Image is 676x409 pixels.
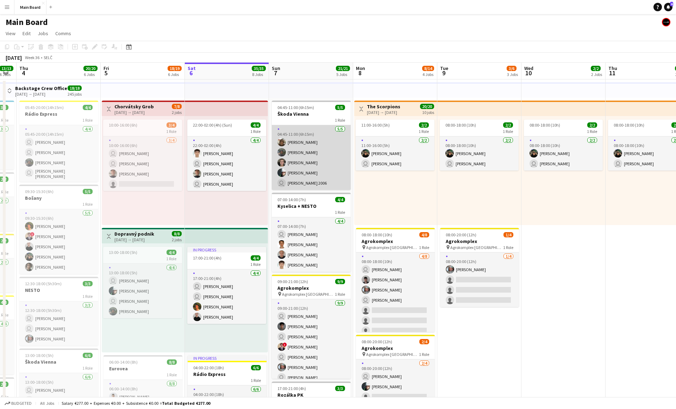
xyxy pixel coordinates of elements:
span: Sun [272,65,280,71]
span: 5 [102,69,109,77]
div: [DATE] → [DATE] [114,110,154,115]
app-job-card: 08:00-18:00 (10h)4/8Agrokomplex Agrokomplex [GEOGRAPHIC_DATA]1 Role4/808:00-18:00 (10h) [PERSON_N... [356,228,435,332]
span: 08:00-20:00 (12h) [362,339,392,344]
div: [DATE] → [DATE] [15,91,67,97]
h1: Main Board [6,17,48,27]
div: 245 jobs [68,91,82,97]
span: All jobs [39,401,56,406]
span: 2/2 [503,122,513,128]
span: 17:00-21:00 (4h) [277,386,306,391]
span: 3/4 [167,122,176,128]
div: 5 Jobs [336,72,350,77]
span: 4/4 [251,255,261,261]
span: 6/6 [251,365,261,370]
span: 8 [355,69,365,77]
span: 1 Role [335,210,345,215]
span: 1 Role [503,245,513,250]
span: 8/14 [422,66,434,71]
span: 6/6 [83,353,93,358]
span: 4/4 [167,250,176,255]
span: 35/35 [252,66,266,71]
span: 8/8 [167,359,177,365]
span: 1 Role [250,129,261,134]
a: Comms [52,29,74,38]
app-card-role: 4/417:00-21:00 (4h) [PERSON_NAME] [PERSON_NAME][PERSON_NAME][PERSON_NAME] [187,269,266,324]
div: 2 jobs [172,236,182,242]
span: 08:00-18:00 (10h) [445,122,476,128]
div: 2 Jobs [591,72,602,77]
app-user-avatar: Crew Manager [662,18,670,26]
span: 5/5 [83,189,93,194]
app-card-role: 2/208:00-18:00 (10h)[PERSON_NAME] [PERSON_NAME] [440,136,519,171]
div: 08:00-18:00 (10h)2/21 Role2/208:00-18:00 (10h)[PERSON_NAME] [PERSON_NAME] [440,120,519,171]
h3: Dopravný podnik [114,231,154,237]
span: Agrokomplex [GEOGRAPHIC_DATA] [282,292,335,297]
div: 08:00-18:00 (10h)2/21 Role2/208:00-18:00 (10h)[PERSON_NAME] [PERSON_NAME] [524,120,603,171]
span: 20/20 [420,104,434,109]
span: 1 Role [250,262,261,267]
app-job-card: 09:30-15:30 (6h)5/5Bošany1 Role5/509:30-15:30 (6h)[PERSON_NAME]![PERSON_NAME][PERSON_NAME][PERSON... [19,185,98,274]
app-card-role: 5/504:45-11:00 (6h15m)[PERSON_NAME][PERSON_NAME][PERSON_NAME][PERSON_NAME] [PERSON_NAME] 2006 [272,125,351,190]
div: 09:00-21:00 (12h)9/9Agrokomplex Agrokomplex [GEOGRAPHIC_DATA]1 Role9/909:00-21:00 (12h) [PERSON_N... [272,275,351,379]
span: 6 [187,69,196,77]
span: 12:30-18:00 (5h30m) [25,281,62,286]
span: 1 Role [587,129,597,134]
span: 1 Role [82,117,93,123]
span: Fri [104,65,109,71]
span: 4/4 [335,197,345,202]
app-job-card: 05:45-20:00 (14h15m)4/4Rádio Express1 Role4/405:45-20:00 (14h15m) [PERSON_NAME] [PERSON_NAME][PER... [19,101,98,182]
app-card-role: 3/312:30-18:00 (5h30m) [PERSON_NAME] [PERSON_NAME][PERSON_NAME] [19,301,98,346]
span: 1 Role [82,365,93,371]
a: View [3,29,18,38]
span: 10:00-16:00 (6h) [109,122,137,128]
span: 2/4 [419,339,429,344]
div: 4 Jobs [423,72,434,77]
span: 1 Role [335,292,345,297]
span: 4 [670,2,673,6]
span: 11 [607,69,617,77]
h3: Rádio Express [188,371,267,377]
app-card-role: 1/408:00-20:00 (12h)[PERSON_NAME] [440,253,519,307]
span: 3/3 [335,386,345,391]
span: 2/2 [587,122,597,128]
span: 09:30-15:30 (6h) [25,189,54,194]
span: Jobs [38,30,48,37]
div: 6 Jobs [168,72,181,77]
button: Main Board [14,0,46,14]
h3: Rádio Express [19,111,98,117]
span: 08:00-18:00 (10h) [530,122,560,128]
h3: NESTO [19,287,98,293]
span: 1/4 [503,232,513,237]
div: In progress [187,247,266,253]
span: 10 [523,69,533,77]
span: 13:00-18:00 (5h) [109,250,137,255]
app-job-card: 04:45-11:00 (6h15m)5/5Škoda Vienna1 Role5/504:45-11:00 (6h15m)[PERSON_NAME][PERSON_NAME][PERSON_N... [272,101,351,190]
div: 6 Jobs [84,72,97,77]
span: Agrokomplex [GEOGRAPHIC_DATA] [450,245,503,250]
span: Thu [608,65,617,71]
h3: Škoda Vienna [272,111,351,117]
div: 10 jobs [422,109,434,115]
app-card-role: 2/208:00-18:00 (10h)[PERSON_NAME] [PERSON_NAME] [524,136,603,171]
h3: Chorvátsky Grob [114,103,154,110]
div: 13:00-18:00 (5h)4/41 Role4/413:00-18:00 (5h) [PERSON_NAME][PERSON_NAME] [PERSON_NAME][PERSON_NAME] [103,247,182,318]
span: 3/3 [83,281,93,286]
span: 2/2 [591,66,601,71]
app-card-role: 4/808:00-18:00 (10h) [PERSON_NAME][PERSON_NAME][PERSON_NAME] [PERSON_NAME] [356,253,435,348]
span: Agrokomplex [GEOGRAPHIC_DATA] [366,245,419,250]
button: Budgeted [4,400,33,407]
span: 7 [271,69,280,77]
span: 18/18 [68,85,82,91]
app-card-role: 3/410:00-16:00 (6h) [PERSON_NAME] [PERSON_NAME][PERSON_NAME] [103,136,182,191]
span: Edit [23,30,31,37]
app-job-card: 11:00-16:00 (5h)2/21 Role2/211:00-16:00 (5h)[PERSON_NAME] [PERSON_NAME] [356,120,434,171]
span: 21/21 [336,66,350,71]
span: 18/19 [168,66,182,71]
span: 1 Role [166,129,176,134]
app-card-role: 4/405:45-20:00 (14h15m) [PERSON_NAME] [PERSON_NAME][PERSON_NAME] [PERSON_NAME] [PERSON_NAME] [19,125,98,182]
app-card-role: 5/509:30-15:30 (6h)[PERSON_NAME]![PERSON_NAME][PERSON_NAME][PERSON_NAME][PERSON_NAME] [19,209,98,274]
span: 1 Role [503,129,513,134]
div: 3 Jobs [507,72,518,77]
